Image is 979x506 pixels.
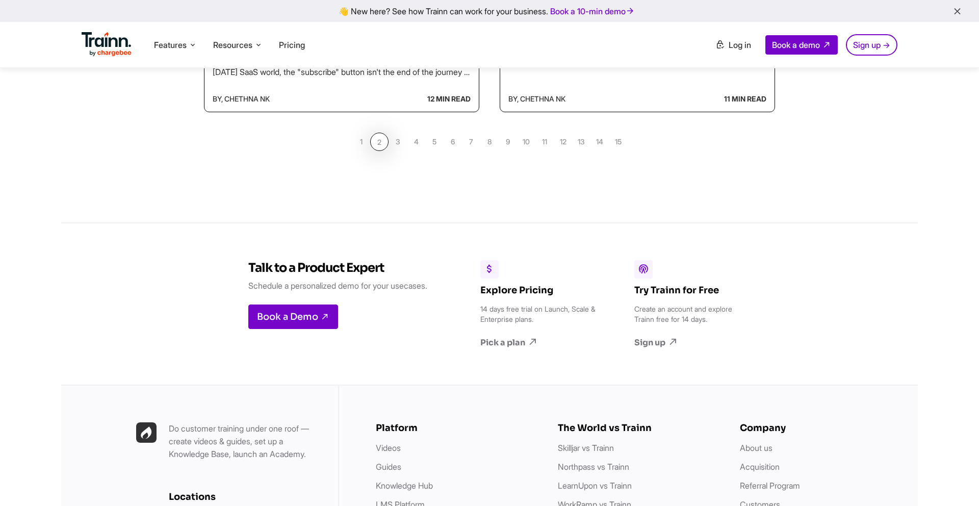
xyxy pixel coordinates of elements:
[213,90,270,108] span: by, Chethna NK
[427,90,471,108] b: 12 min read
[425,133,444,151] a: 5
[376,480,433,491] a: Knowledge Hub
[82,32,132,57] img: Trainn Logo
[928,457,979,506] iframe: Chat Widget
[407,133,425,151] a: 4
[444,133,462,151] a: 6
[572,133,590,151] a: 13
[6,6,973,16] div: 👋 New here? See how Trainn can work for your business.
[169,491,322,502] div: Locations
[634,337,752,348] a: Sign up
[248,280,427,292] p: Schedule a personalized demo for your usecases.
[376,462,401,472] a: Guides
[724,90,766,108] b: 11 min read
[480,337,598,348] a: Pick a plan
[558,443,614,453] a: Skilljar vs Trainn
[517,133,535,151] a: 10
[590,133,609,151] a: 14
[554,133,572,151] a: 12
[376,422,537,434] div: Platform
[480,133,499,151] a: 8
[508,90,565,108] span: by, Chethna NK
[169,422,322,461] p: Do customer training under one roof — create videos & guides, set up a Knowledge Base, launch an ...
[558,480,632,491] a: LearnUpon vs Trainn
[376,443,401,453] a: Videos
[370,133,389,151] a: 2
[462,133,480,151] a: 7
[709,36,757,54] a: Log in
[499,133,517,151] a: 9
[729,40,751,50] span: Log in
[609,133,627,151] a: 15
[480,285,598,296] h3: Explore Pricing
[740,443,772,453] a: About us
[352,133,370,151] a: 1
[279,40,305,50] a: Pricing
[535,133,554,151] a: 11
[480,304,598,324] p: 14 days free trial on Launch, Scale & Enterprise plans.
[740,422,901,434] div: Company
[248,260,427,275] h3: Talk to a Product Expert
[634,285,752,296] h3: Try Trainn for Free
[136,422,157,443] img: Trainn | everything under one roof
[213,39,252,50] span: Resources
[846,34,897,56] a: Sign up →
[740,480,800,491] a: Referral Program
[389,133,407,151] a: 3
[248,305,338,329] a: Book a Demo
[772,40,820,50] span: Book a demo
[740,462,780,472] a: Acquisition
[765,35,838,55] a: Book a demo
[558,422,719,434] div: The World vs Trainn
[634,304,752,324] p: Create an account and explore Trainn free for 14 days.
[558,462,629,472] a: Northpass vs Trainn
[548,4,637,18] a: Book a 10-min demo
[154,39,187,50] span: Features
